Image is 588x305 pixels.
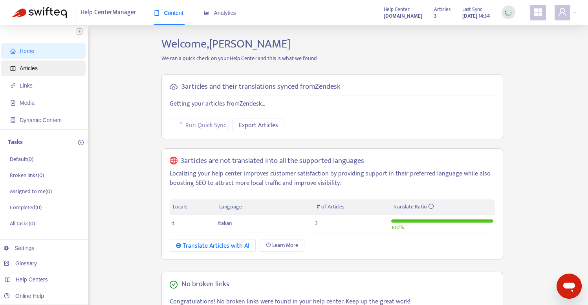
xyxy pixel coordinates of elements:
[20,48,34,54] span: Home
[170,119,229,131] button: Run Quick Sync
[20,100,35,106] span: Media
[313,199,389,215] th: # of Articles
[156,54,509,62] p: We ran a quick check on your Help Center and this is what we found
[154,10,159,16] span: book
[434,12,437,20] strong: 3
[8,138,23,147] p: Tasks
[154,10,183,16] span: Content
[20,82,33,89] span: Links
[10,83,16,88] span: link
[20,117,62,123] span: Dynamic Content
[4,260,37,267] a: Glossary
[557,274,582,299] iframe: Pulsante per aprire la finestra di messaggistica
[384,5,410,14] span: Help Center
[4,293,44,299] a: Online Help
[181,280,229,289] h5: No broken links
[170,239,256,252] button: Translate Articles with AI
[391,223,404,232] span: 100 %
[462,5,482,14] span: Last Sync
[185,121,226,130] span: Run Quick Sync
[10,66,16,71] span: account-book
[4,245,35,251] a: Settings
[10,117,16,123] span: container
[176,241,249,251] div: Translate Articles with AI
[462,12,490,20] strong: [DATE] 14:34
[533,7,543,17] span: appstore
[181,82,341,91] h5: 3 articles and their translations synced from Zendesk
[12,7,67,18] img: Swifteq
[78,140,84,145] span: plus-circle
[170,83,178,91] span: cloud-sync
[239,121,278,130] span: Export Articles
[10,100,16,106] span: file-image
[315,219,318,228] span: 3
[260,239,304,252] a: Learn More
[218,219,232,228] span: Italian
[10,187,52,195] p: Assigned to me ( 0 )
[10,203,42,212] p: Completed ( 0 )
[216,199,313,215] th: Language
[170,157,178,166] span: global
[204,10,236,16] span: Analytics
[233,119,284,131] button: Export Articles
[16,276,48,283] span: Help Centers
[384,11,422,20] a: [DOMAIN_NAME]
[10,48,16,54] span: home
[170,281,178,289] span: check-circle
[181,157,364,166] h5: 3 articles are not translated into all the supported languages
[504,7,513,17] img: sync_loading.0b5143dde30e3a21642e.gif
[558,7,567,17] span: user
[384,12,422,20] strong: [DOMAIN_NAME]
[176,121,183,128] span: loading
[10,155,33,163] p: Default ( 0 )
[10,171,44,179] p: Broken links ( 0 )
[393,203,492,211] div: Translate Ratio
[171,219,174,228] span: it
[170,169,495,188] p: Localizing your help center improves customer satisfaction by providing support in their preferre...
[272,241,298,250] span: Learn More
[10,219,35,228] p: All tasks ( 0 )
[204,10,209,16] span: area-chart
[161,34,291,54] span: Welcome, [PERSON_NAME]
[81,5,136,20] span: Help Center Manager
[170,199,216,215] th: Locale
[20,65,38,71] span: Articles
[434,5,451,14] span: Articles
[170,99,495,109] p: Getting your articles from Zendesk ...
